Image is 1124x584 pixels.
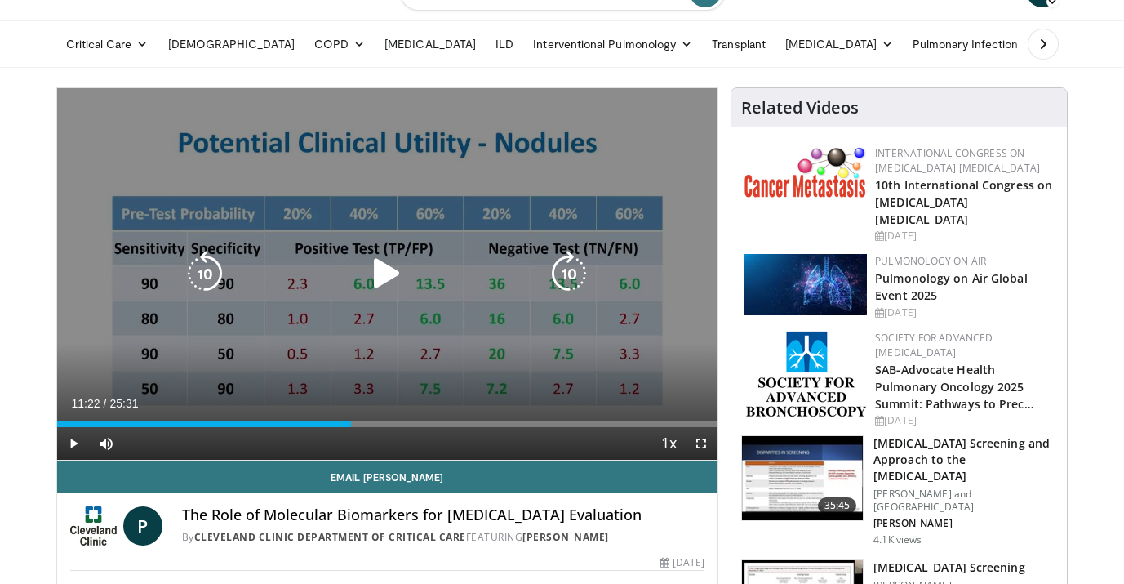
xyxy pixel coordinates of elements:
a: Critical Care [56,28,158,60]
div: [DATE] [875,305,1054,320]
a: [DEMOGRAPHIC_DATA] [158,28,304,60]
img: 1019b00a-3ead-468f-a4ec-9f872e6bceae.150x105_q85_crop-smart_upscale.jpg [742,436,863,521]
button: Mute [90,427,122,460]
video-js: Video Player [57,88,718,461]
button: Fullscreen [685,427,717,460]
a: Society for Advanced [MEDICAL_DATA] [875,331,993,359]
div: [DATE] [660,555,704,570]
div: Progress Bar [57,421,718,427]
a: Pulmonary Infection [903,28,1044,60]
div: [DATE] [875,413,1054,428]
img: 6ff8bc22-9509-4454-a4f8-ac79dd3b8976.png.150x105_q85_autocrop_double_scale_upscale_version-0.2.png [744,146,867,198]
a: 35:45 [MEDICAL_DATA] Screening and Approach to the [MEDICAL_DATA] [PERSON_NAME] and [GEOGRAPHIC_D... [741,435,1057,546]
h3: [MEDICAL_DATA] Screening [873,559,1024,576]
a: [PERSON_NAME] [522,530,609,544]
a: [MEDICAL_DATA] [375,28,486,60]
div: [DATE] [875,229,1054,243]
a: 10th International Congress on [MEDICAL_DATA] [MEDICAL_DATA] [875,177,1052,227]
a: Transplant [702,28,775,60]
a: [MEDICAL_DATA] [775,28,903,60]
p: [PERSON_NAME] [873,517,1057,530]
a: Pulmonology on Air [875,254,986,268]
button: Playback Rate [652,427,685,460]
a: ILD [486,28,523,60]
a: Cleveland Clinic Department of Critical Care [194,530,466,544]
a: International Congress on [MEDICAL_DATA] [MEDICAL_DATA] [875,146,1040,175]
h4: Related Videos [741,98,859,118]
h3: [MEDICAL_DATA] Screening and Approach to the [MEDICAL_DATA] [873,435,1057,484]
a: SAB-Advocate Health Pulmonary Oncology 2025 Summit: Pathways to Prec… [875,362,1034,412]
div: By FEATURING [182,530,704,545]
a: Email [PERSON_NAME] [57,461,718,493]
p: [PERSON_NAME] and [GEOGRAPHIC_DATA] [873,488,1057,514]
p: 4.1K views [873,533,922,546]
a: Pulmonology on Air Global Event 2025 [875,270,1028,303]
img: Cleveland Clinic Department of Critical Care [70,506,117,546]
span: 11:22 [72,397,100,410]
span: 25:31 [109,397,138,410]
a: Interventional Pulmonology [523,28,702,60]
span: / [104,397,107,410]
a: P [123,506,162,546]
img: 13a17e95-cae3-407c-a4b8-a3a137cfd30c.png.150x105_q85_autocrop_double_scale_upscale_version-0.2.png [746,331,866,417]
h4: The Role of Molecular Biomarkers for [MEDICAL_DATA] Evaluation [182,506,704,524]
img: ba18d8f0-9906-4a98-861f-60482623d05e.jpeg.150x105_q85_autocrop_double_scale_upscale_version-0.2.jpg [744,254,867,315]
a: COPD [304,28,375,60]
span: 35:45 [818,497,857,514]
button: Play [57,427,90,460]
